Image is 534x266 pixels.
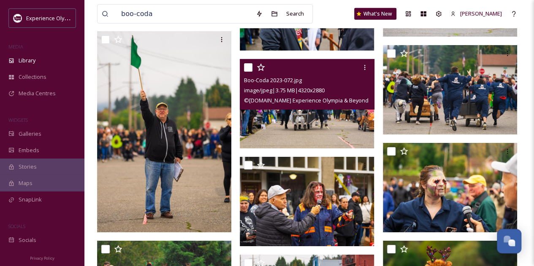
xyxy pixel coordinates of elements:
img: Boo-Coda 2023-065.jpg [383,143,517,232]
a: Privacy Policy [30,253,54,263]
span: Maps [19,179,33,187]
input: Search your library [117,5,252,23]
a: [PERSON_NAME] [446,5,506,22]
span: © [DOMAIN_NAME] Experience Olympia & Beyond [244,97,368,104]
span: WIDGETS [8,117,28,123]
span: MEDIA [8,43,23,50]
span: Privacy Policy [30,255,54,261]
img: download.jpeg [14,14,22,22]
span: Collections [19,73,46,81]
span: Embeds [19,146,39,154]
span: SnapLink [19,196,42,204]
span: Media Centres [19,89,56,97]
span: Socials [19,236,36,244]
a: What's New [354,8,396,20]
div: Search [282,5,308,22]
img: Boo-Coda 2023-067.jpg [383,45,517,134]
span: Experience Olympia [26,14,76,22]
span: image/jpeg | 3.75 MB | 4320 x 2880 [244,86,324,94]
img: Boo-Coda 2023-069.jpg [240,157,374,246]
span: [PERSON_NAME] [460,10,502,17]
span: Galleries [19,130,41,138]
span: SOCIALS [8,223,25,229]
span: Stories [19,163,37,171]
span: Library [19,56,35,64]
button: Open Chat [497,229,521,253]
span: Boo-Coda 2023-072.jpg [244,76,301,84]
img: Boo-Coda 2023-068.jpg [97,31,231,232]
